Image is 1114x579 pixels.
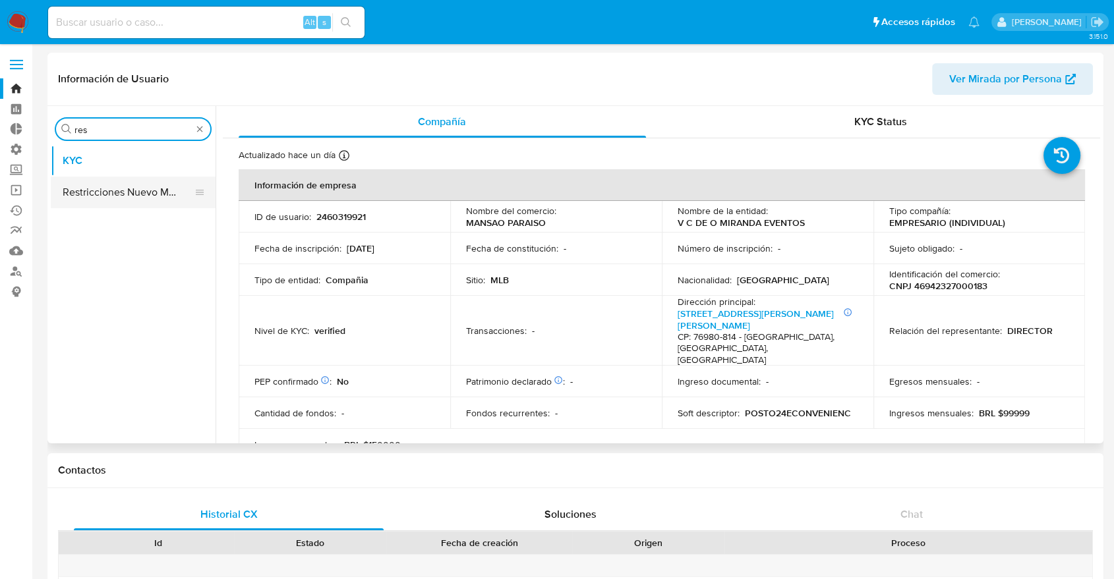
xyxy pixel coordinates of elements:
[239,149,336,161] p: Actualizado hace un día
[466,217,546,229] p: MANSAO PARAISO
[254,375,332,387] p: PEP confirmado :
[778,242,780,254] p: -
[932,63,1093,95] button: Ver Mirada por Persona
[51,177,205,208] button: Restricciones Nuevo Mundo
[466,325,527,337] p: Transacciones :
[466,274,485,286] p: Sitio :
[889,407,974,419] p: Ingresos mensuales :
[466,242,558,254] p: Fecha de constitución :
[466,407,550,419] p: Fondos recurrentes :
[854,114,907,129] span: KYC Status
[316,211,366,223] p: 2460319921
[979,407,1030,419] p: BRL $99999
[544,507,597,522] span: Soluciones
[74,124,192,136] input: Buscar
[968,16,980,28] a: Notificaciones
[254,274,320,286] p: Tipo de entidad :
[977,375,980,387] p: -
[326,274,368,286] p: Compañia
[564,242,566,254] p: -
[1011,16,1086,28] p: juan.tosini@mercadolibre.com
[678,375,761,387] p: Ingreso documental :
[61,124,72,134] button: Buscar
[396,536,563,549] div: Fecha de creación
[734,536,1083,549] div: Proceso
[889,205,951,217] p: Tipo compañía :
[678,331,852,366] h4: CP: 76980-814 - [GEOGRAPHIC_DATA], [GEOGRAPHIC_DATA], [GEOGRAPHIC_DATA]
[570,375,573,387] p: -
[889,280,987,292] p: CNPJ 46942327000183
[58,464,1093,477] h1: Contactos
[889,268,1000,280] p: Identificación del comercio :
[344,439,401,451] p: BRL $150000
[305,16,315,28] span: Alt
[532,325,535,337] p: -
[254,325,309,337] p: Nivel de KYC :
[678,407,740,419] p: Soft descriptor :
[889,325,1002,337] p: Relación del representante :
[254,407,336,419] p: Cantidad de fondos :
[678,242,773,254] p: Número de inscripción :
[889,217,1005,229] p: EMPRESARIO (INDIVIDUAL)
[332,13,359,32] button: search-icon
[337,375,349,387] p: No
[200,507,258,522] span: Historial CX
[678,296,755,308] p: Dirección principal :
[466,205,556,217] p: Nombre del comercio :
[466,375,565,387] p: Patrimonio declarado :
[1007,325,1053,337] p: DIRECTOR
[194,124,205,134] button: Borrar
[91,536,225,549] div: Id
[322,16,326,28] span: s
[1090,15,1104,29] a: Salir
[678,274,732,286] p: Nacionalidad :
[555,407,558,419] p: -
[341,407,344,419] p: -
[949,63,1062,95] span: Ver Mirada por Persona
[678,217,805,229] p: V C DE O MIRANDA EVENTOS
[254,211,311,223] p: ID de usuario :
[490,274,509,286] p: MLB
[881,15,955,29] span: Accesos rápidos
[243,536,377,549] div: Estado
[678,205,768,217] p: Nombre de la entidad :
[314,325,345,337] p: verified
[48,14,365,31] input: Buscar usuario o caso...
[347,242,374,254] p: [DATE]
[418,114,466,129] span: Compañía
[254,242,341,254] p: Fecha de inscripción :
[745,407,851,419] p: POSTO24ECONVENIENC
[889,375,972,387] p: Egresos mensuales :
[737,274,829,286] p: [GEOGRAPHIC_DATA]
[678,307,834,332] a: [STREET_ADDRESS][PERSON_NAME][PERSON_NAME]
[960,242,962,254] p: -
[581,536,715,549] div: Origen
[889,242,954,254] p: Sujeto obligado :
[51,145,216,177] button: KYC
[58,72,169,86] h1: Información de Usuario
[900,507,923,522] span: Chat
[239,169,1085,201] th: Información de empresa
[254,439,339,451] p: Ingresos mensuales :
[766,375,769,387] p: -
